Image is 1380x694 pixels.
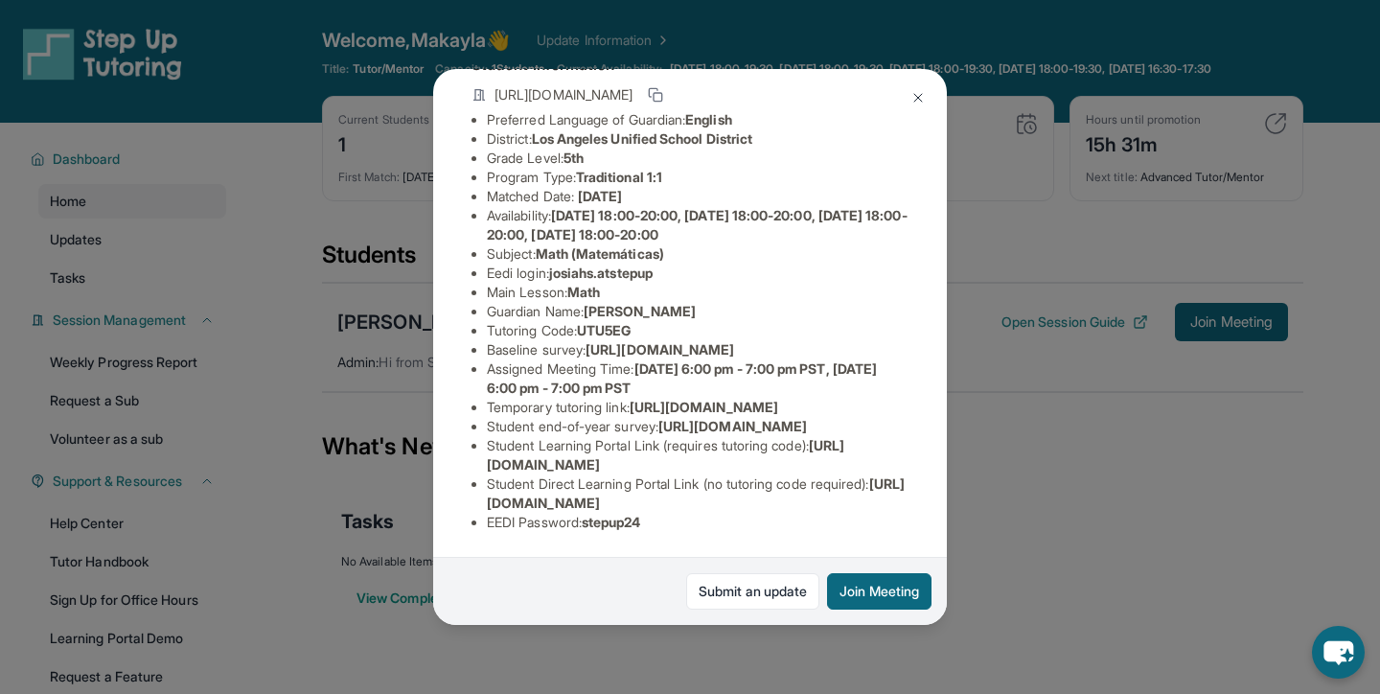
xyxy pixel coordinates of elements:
li: Tutoring Code : [487,321,908,340]
li: Preferred Language of Guardian: [487,110,908,129]
span: [URL][DOMAIN_NAME] [494,85,632,104]
span: 5th [563,150,584,166]
span: UTU5EG [577,322,631,338]
span: josiahs.atstepup [549,265,653,281]
span: stepup24 [582,514,641,530]
li: Main Lesson : [487,283,908,302]
li: Eedi login : [487,264,908,283]
li: Subject : [487,244,908,264]
button: Join Meeting [827,573,931,610]
li: District: [487,129,908,149]
li: Availability: [487,206,908,244]
li: Baseline survey : [487,340,908,359]
span: Los Angeles Unified School District [532,130,752,147]
a: Submit an update [686,573,819,610]
li: Student Direct Learning Portal Link (no tutoring code required) : [487,474,908,513]
span: English [685,111,732,127]
li: Program Type: [487,168,908,187]
li: Student Learning Portal Link (requires tutoring code) : [487,436,908,474]
span: [DATE] [578,188,622,204]
img: Close Icon [910,90,926,105]
li: Guardian Name : [487,302,908,321]
li: Matched Date: [487,187,908,206]
span: [PERSON_NAME] [584,303,696,319]
button: chat-button [1312,626,1365,679]
span: [URL][DOMAIN_NAME] [630,399,778,415]
li: Grade Level: [487,149,908,168]
li: Assigned Meeting Time : [487,359,908,398]
span: [DATE] 6:00 pm - 7:00 pm PST, [DATE] 6:00 pm - 7:00 pm PST [487,360,877,396]
span: Math (Matemáticas) [536,245,664,262]
span: [URL][DOMAIN_NAME] [586,341,734,358]
span: [URL][DOMAIN_NAME] [658,418,807,434]
li: Student end-of-year survey : [487,417,908,436]
button: Copy link [644,83,667,106]
span: Math [567,284,600,300]
span: Traditional 1:1 [576,169,662,185]
li: EEDI Password : [487,513,908,532]
li: Temporary tutoring link : [487,398,908,417]
span: [DATE] 18:00-20:00, [DATE] 18:00-20:00, [DATE] 18:00-20:00, [DATE] 18:00-20:00 [487,207,908,243]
